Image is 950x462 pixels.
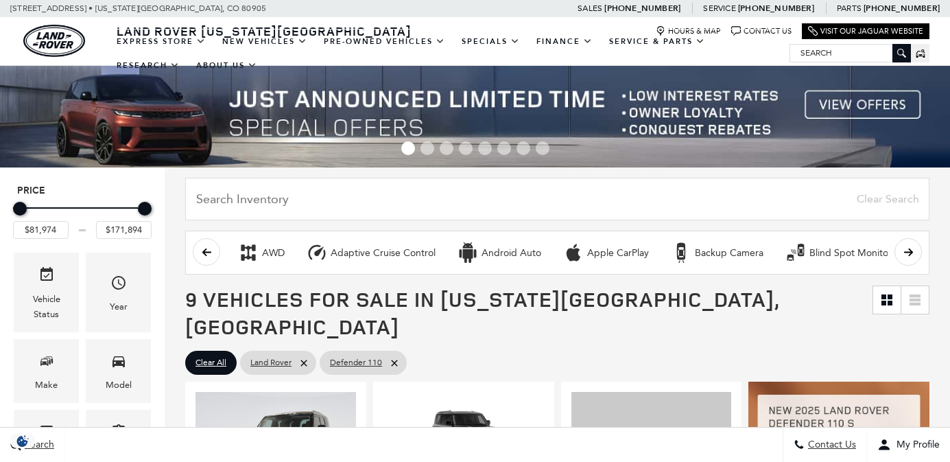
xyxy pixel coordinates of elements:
a: Hours & Map [656,26,721,36]
input: Minimum [13,221,69,239]
a: Service & Parts [601,30,713,54]
span: Go to slide 5 [478,141,492,155]
div: Android Auto [482,247,541,259]
a: Finance [528,30,601,54]
span: Go to slide 8 [536,141,549,155]
a: Contact Us [731,26,792,36]
span: Service [703,3,735,13]
span: Go to slide 2 [420,141,434,155]
div: Model [106,378,132,393]
a: About Us [188,54,265,78]
div: AWD [238,242,259,263]
span: My Profile [891,439,940,451]
a: Pre-Owned Vehicles [316,30,453,54]
nav: Main Navigation [108,30,789,78]
img: Land Rover [23,25,85,57]
div: Apple CarPlay [563,242,584,263]
button: Blind Spot MonitorBlind Spot Monitor [778,238,899,267]
span: Parts [837,3,862,13]
span: Trim [38,420,55,448]
span: Go to slide 6 [497,141,511,155]
button: scroll right [894,238,922,266]
span: Go to slide 7 [516,141,530,155]
div: AWD [262,247,285,259]
span: 9 Vehicles for Sale in [US_STATE][GEOGRAPHIC_DATA], [GEOGRAPHIC_DATA] [185,285,779,340]
span: Features [110,420,127,448]
div: Blind Spot Monitor [809,247,892,259]
span: Go to slide 1 [401,141,415,155]
button: Backup CameraBackup Camera [663,238,771,267]
span: Sales [578,3,602,13]
div: VehicleVehicle Status [14,253,79,332]
button: scroll left [193,238,220,266]
input: Maximum [96,221,152,239]
a: [STREET_ADDRESS] • [US_STATE][GEOGRAPHIC_DATA], CO 80905 [10,3,266,13]
div: Backup Camera [695,247,763,259]
a: land-rover [23,25,85,57]
div: Make [35,378,58,393]
input: Search Inventory [185,178,929,220]
div: Maximum Price [138,202,152,216]
span: Year [110,271,127,299]
div: Blind Spot Monitor [785,242,806,263]
button: Apple CarPlayApple CarPlay [556,238,656,267]
div: Apple CarPlay [587,247,649,259]
a: [PHONE_NUMBER] [738,3,814,14]
a: [PHONE_NUMBER] [864,3,940,14]
div: Backup Camera [671,242,691,263]
span: Land Rover [250,354,292,371]
span: Go to slide 3 [440,141,453,155]
span: Land Rover [US_STATE][GEOGRAPHIC_DATA] [117,23,412,39]
div: MakeMake [14,339,79,403]
a: Specials [453,30,528,54]
a: [PHONE_NUMBER] [604,3,680,14]
div: ModelModel [86,339,151,403]
div: Adaptive Cruise Control [331,247,436,259]
a: Land Rover [US_STATE][GEOGRAPHIC_DATA] [108,23,420,39]
span: Go to slide 4 [459,141,473,155]
span: Contact Us [805,439,856,451]
a: Research [108,54,188,78]
span: Clear All [195,354,226,371]
div: Year [110,299,128,314]
div: Minimum Price [13,202,27,216]
input: Search [790,45,910,61]
span: Model [110,349,127,378]
div: Adaptive Cruise Control [307,242,327,263]
button: AWDAWD [230,238,292,267]
span: Vehicle [38,263,55,291]
span: Defender 110 [330,354,382,371]
img: Opt-Out Icon [7,434,38,448]
div: Vehicle Status [24,292,69,322]
h5: Price [17,185,147,197]
div: YearYear [86,253,151,332]
a: New Vehicles [214,30,316,54]
a: EXPRESS STORE [108,30,214,54]
span: Make [38,349,55,378]
div: Price [13,197,152,239]
div: Android Auto [458,242,478,263]
button: Open user profile menu [867,428,950,462]
section: Click to Open Cookie Consent Modal [7,434,38,448]
button: Adaptive Cruise ControlAdaptive Cruise Control [299,238,443,267]
button: Android AutoAndroid Auto [450,238,549,267]
a: Visit Our Jaguar Website [808,26,923,36]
